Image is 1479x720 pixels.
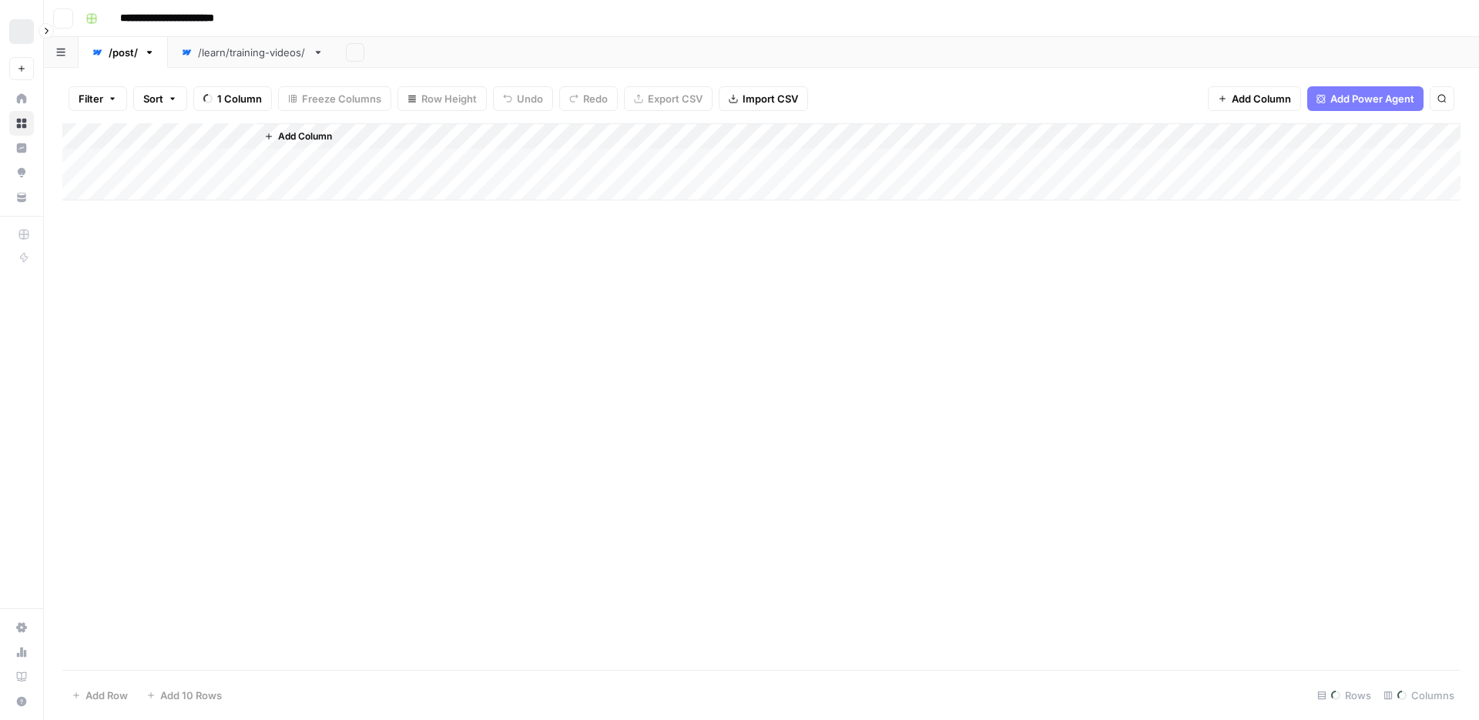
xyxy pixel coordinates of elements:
button: Sort [133,86,187,111]
button: Filter [69,86,127,111]
button: Add 10 Rows [137,683,231,708]
button: Undo [493,86,553,111]
span: Add Column [278,130,332,143]
span: Add Power Agent [1330,91,1414,106]
a: Usage [9,640,34,664]
span: Import CSV [743,91,798,106]
div: /learn/training-videos/ [198,45,307,60]
div: Columns [1377,683,1461,708]
button: Row Height [397,86,487,111]
span: Add Row [86,688,128,703]
a: Home [9,86,34,111]
button: 1 Column [193,86,272,111]
div: /post/ [109,45,138,60]
span: 1 Column [217,91,262,106]
button: Add Column [258,126,338,146]
a: /learn/training-videos/ [168,37,337,68]
button: Import CSV [719,86,808,111]
span: Export CSV [648,91,703,106]
span: Undo [517,91,543,106]
a: Learning Hub [9,664,34,689]
button: Help + Support [9,689,34,714]
a: Settings [9,615,34,640]
span: Freeze Columns [302,91,381,106]
a: Your Data [9,185,34,210]
span: Filter [79,91,103,106]
div: Rows [1311,683,1377,708]
span: Redo [583,91,608,106]
span: Add 10 Rows [160,688,222,703]
span: Sort [143,91,163,106]
a: /post/ [79,37,168,68]
button: Export CSV [624,86,713,111]
a: Insights [9,136,34,160]
a: Opportunities [9,160,34,185]
button: Add Power Agent [1307,86,1424,111]
span: Add Column [1232,91,1291,106]
button: Freeze Columns [278,86,391,111]
a: Browse [9,111,34,136]
span: Row Height [421,91,477,106]
button: Add Row [62,683,137,708]
button: Redo [559,86,618,111]
button: Add Column [1208,86,1301,111]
